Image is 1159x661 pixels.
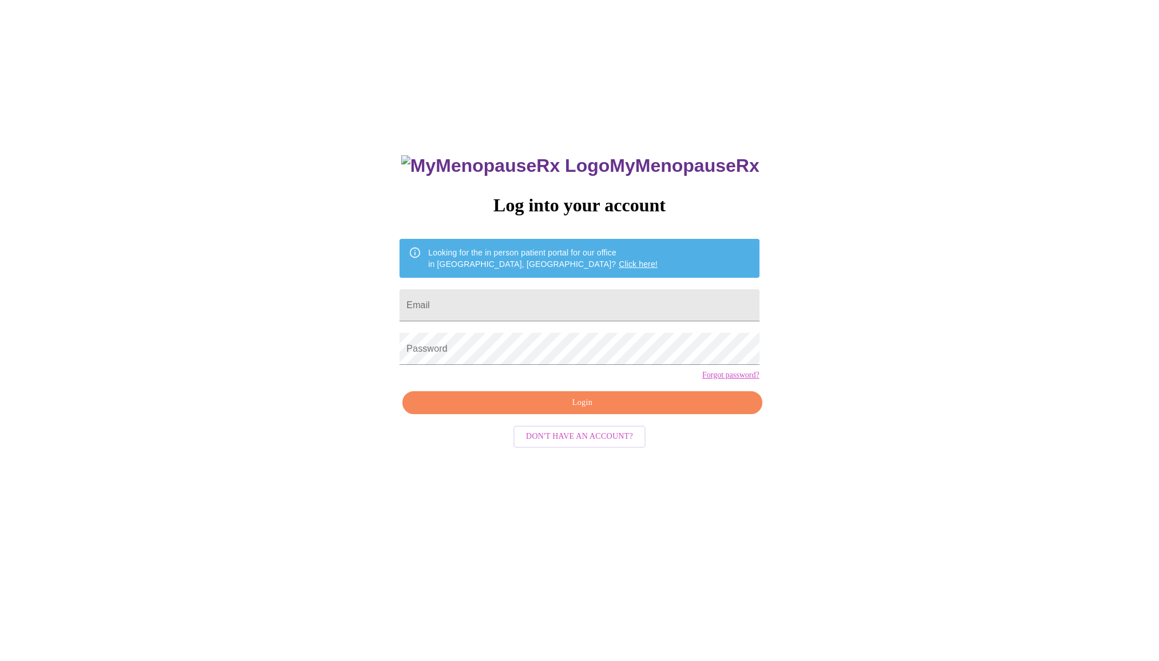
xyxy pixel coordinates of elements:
[402,391,762,415] button: Login
[511,431,648,440] a: Don't have an account?
[401,155,760,176] h3: MyMenopauseRx
[401,155,610,176] img: MyMenopauseRx Logo
[702,371,760,380] a: Forgot password?
[399,195,759,216] h3: Log into your account
[619,259,658,269] a: Click here!
[416,396,749,410] span: Login
[428,242,658,274] div: Looking for the in person patient portal for our office in [GEOGRAPHIC_DATA], [GEOGRAPHIC_DATA]?
[526,430,633,444] span: Don't have an account?
[513,426,646,448] button: Don't have an account?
